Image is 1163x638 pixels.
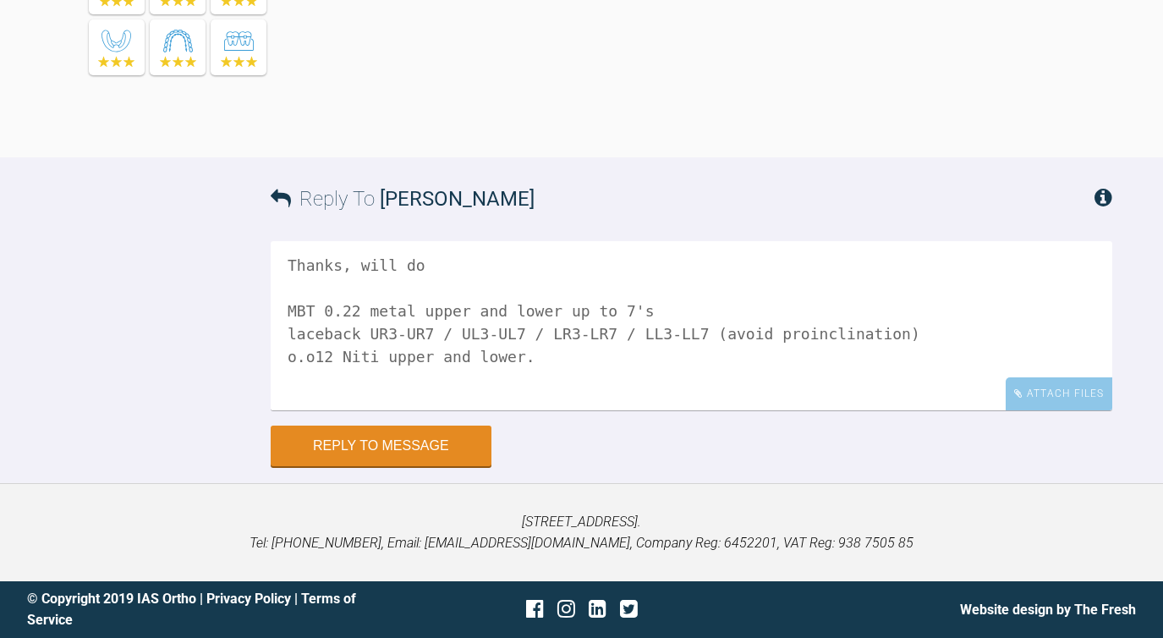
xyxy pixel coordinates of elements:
[271,241,1112,410] textarea: Hi [PERSON_NAME], Thanks, will do MBT 0.22 metal upper and lower up to 7's laceback UR3-UR7 / UL3...
[1006,377,1112,410] div: Attach Files
[271,183,535,215] h3: Reply To
[206,591,291,607] a: Privacy Policy
[380,187,535,211] span: [PERSON_NAME]
[960,602,1136,618] a: Website design by The Fresh
[271,426,491,466] button: Reply to Message
[27,588,397,631] div: © Copyright 2019 IAS Ortho | |
[27,511,1136,554] p: [STREET_ADDRESS]. Tel: [PHONE_NUMBER], Email: [EMAIL_ADDRESS][DOMAIN_NAME], Company Reg: 6452201,...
